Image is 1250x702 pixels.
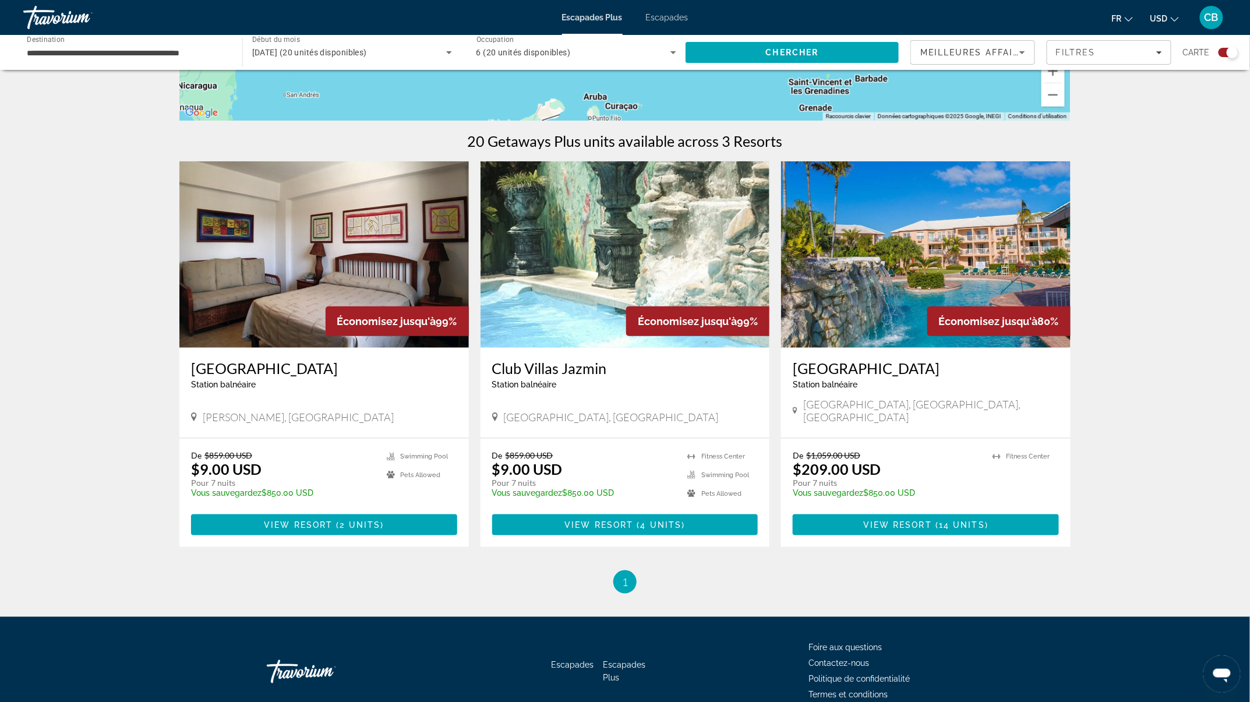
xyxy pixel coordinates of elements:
img: Google (en anglais) [182,105,221,121]
span: Destination [27,36,65,44]
span: 14 units [939,520,985,530]
mat-select: Trier par [920,45,1025,59]
button: Raccourcis clavier [826,112,871,121]
button: Zoom avant [1041,59,1065,83]
a: Club Villas Jazmin [492,359,758,377]
div: 80% [927,306,1071,336]
font: $209.00 USD [793,460,881,478]
a: Contactez-nous [808,659,869,668]
a: Escapades Plus [562,13,623,22]
span: Données cartographiques ©2025 Google, INEGI [878,113,1001,119]
font: $850.00 USD [492,488,615,498]
span: De [191,450,202,460]
a: Termes et conditions [808,690,888,700]
span: Vous sauvegardez [492,488,563,498]
span: Filtres [1056,48,1096,57]
span: Swimming Pool [701,471,749,479]
font: $9.00 USD [191,460,262,478]
span: Vous sauvegardez [191,488,262,498]
button: Menu utilisateur [1196,5,1227,30]
span: De [793,450,803,460]
span: Station balnéaire [492,380,557,389]
span: Occupation [476,36,514,44]
span: Station balnéaire [191,380,256,389]
span: View Resort [564,520,633,530]
input: Sélectionnez la destination [27,46,227,60]
span: Fitness Center [1007,453,1050,460]
span: Économisez jusqu'à [337,315,436,327]
span: Début du mois [252,36,300,44]
span: Swimming Pool [401,453,449,460]
span: [GEOGRAPHIC_DATA], [GEOGRAPHIC_DATA], [GEOGRAPHIC_DATA] [803,398,1059,424]
button: Zoom arrière [1041,83,1065,107]
img: Acuarium Suite Resort [179,161,469,348]
span: 2 units [340,520,381,530]
a: Conditions d’utilisation (s’ouvre dans un nouvel onglet) [1008,113,1067,119]
button: View Resort(4 units) [492,514,758,535]
span: $859.00 USD [506,450,553,460]
span: Carte [1183,44,1210,61]
div: 99% [626,306,769,336]
span: Fitness Center [701,453,745,460]
a: Escapades [552,661,594,670]
a: Foire aux questions [808,643,882,652]
span: Pets Allowed [701,490,741,498]
img: Club Villas Jazmin [481,161,770,348]
span: ( ) [333,520,384,530]
span: 6 (20 unités disponibles) [476,48,571,57]
span: [DATE] (20 unités disponibles) [252,48,367,57]
a: Rentre chez toi [267,654,383,689]
span: 4 units [641,520,682,530]
button: Changer la langue [1112,10,1133,27]
button: View Resort(2 units) [191,514,457,535]
a: Ouvrir cette zone dans Google Maps (dans une nouvelle fenêtre) [182,105,221,121]
span: Pets Allowed [401,471,441,479]
span: Économisez jusqu'à [638,315,737,327]
button: Changer de devise [1150,10,1179,27]
button: View Resort(14 units) [793,514,1059,535]
p: Pour 7 nuits [793,478,981,488]
p: Pour 7 nuits [492,478,676,488]
span: $1,059.00 USD [806,450,860,460]
nav: Pagination [179,570,1071,594]
button: Filtres [1047,40,1171,65]
span: Économisez jusqu'à [939,315,1038,327]
a: Travorium [23,2,140,33]
button: Rechercher [686,42,899,63]
span: Chercher [766,48,819,57]
span: CB [1205,12,1219,23]
a: Escapades Plus [603,661,646,683]
span: 1 [622,576,628,588]
a: Politique de confidentialité [808,675,910,684]
div: 99% [326,306,469,336]
span: ( ) [932,520,988,530]
span: Fr [1112,14,1122,23]
span: Vous sauvegardez [793,488,863,498]
span: Station balnéaire [793,380,857,389]
img: Island Seas Resort [781,161,1071,348]
span: ( ) [634,520,686,530]
font: $9.00 USD [492,460,563,478]
font: $850.00 USD [191,488,313,498]
a: [GEOGRAPHIC_DATA] [191,359,457,377]
span: View Resort [863,520,932,530]
span: $859.00 USD [204,450,252,460]
a: [GEOGRAPHIC_DATA] [793,359,1059,377]
a: Escapades [646,13,688,22]
h1: 20 Getaways Plus units available across 3 Resorts [468,132,783,150]
span: [GEOGRAPHIC_DATA], [GEOGRAPHIC_DATA] [504,411,719,424]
